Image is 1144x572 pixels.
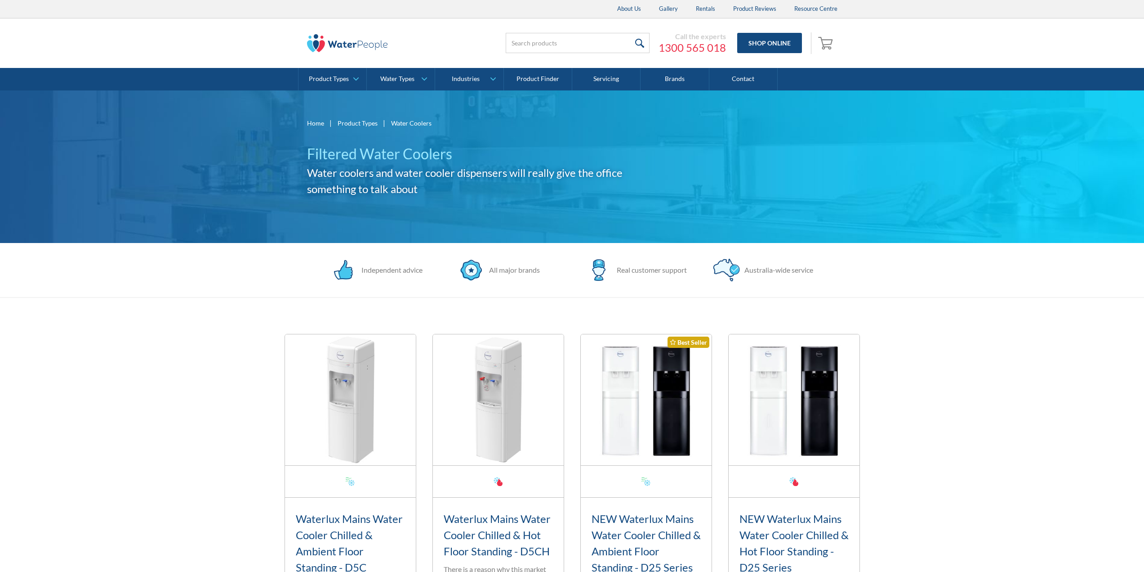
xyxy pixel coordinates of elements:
a: Shop Online [737,33,802,53]
div: Best Seller [668,337,709,348]
img: NEW Waterlux Mains Water Cooler Chilled & Hot Floor Standing - D25 Series [729,334,859,465]
a: 1300 565 018 [659,41,726,54]
a: Industries [435,68,503,90]
div: Industries [452,75,480,83]
div: Australia-wide service [740,265,813,275]
img: Waterlux Mains Water Cooler Chilled & Hot Floor Standing - D5CH [433,334,564,465]
div: Real customer support [612,265,687,275]
a: Water Types [367,68,435,90]
img: shopping cart [818,36,835,50]
h3: Waterlux Mains Water Cooler Chilled & Hot Floor Standing - D5CH [444,511,553,559]
img: Waterlux Mains Water Cooler Chilled & Ambient Floor Standing - D5C [285,334,416,465]
a: Servicing [572,68,641,90]
a: Home [307,118,324,128]
div: Call the experts [659,32,726,41]
div: All major brands [485,265,540,275]
h1: Filtered Water Coolers [307,143,652,165]
a: Contact [709,68,778,90]
a: Open cart [816,32,837,54]
div: | [329,117,333,128]
div: Independent advice [357,265,423,275]
div: | [382,117,387,128]
a: Product Types [338,118,378,128]
div: Water Types [380,75,414,83]
img: The Water People [307,34,388,52]
h2: Water coolers and water cooler dispensers will really give the office something to talk about [307,165,652,197]
img: NEW Waterlux Mains Water Cooler Chilled & Ambient Floor Standing - D25 Series [581,334,712,465]
a: Brands [641,68,709,90]
a: Product Finder [504,68,572,90]
div: Product Types [309,75,349,83]
div: Water Coolers [391,118,432,128]
input: Search products [506,33,650,53]
a: Product Types [298,68,366,90]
